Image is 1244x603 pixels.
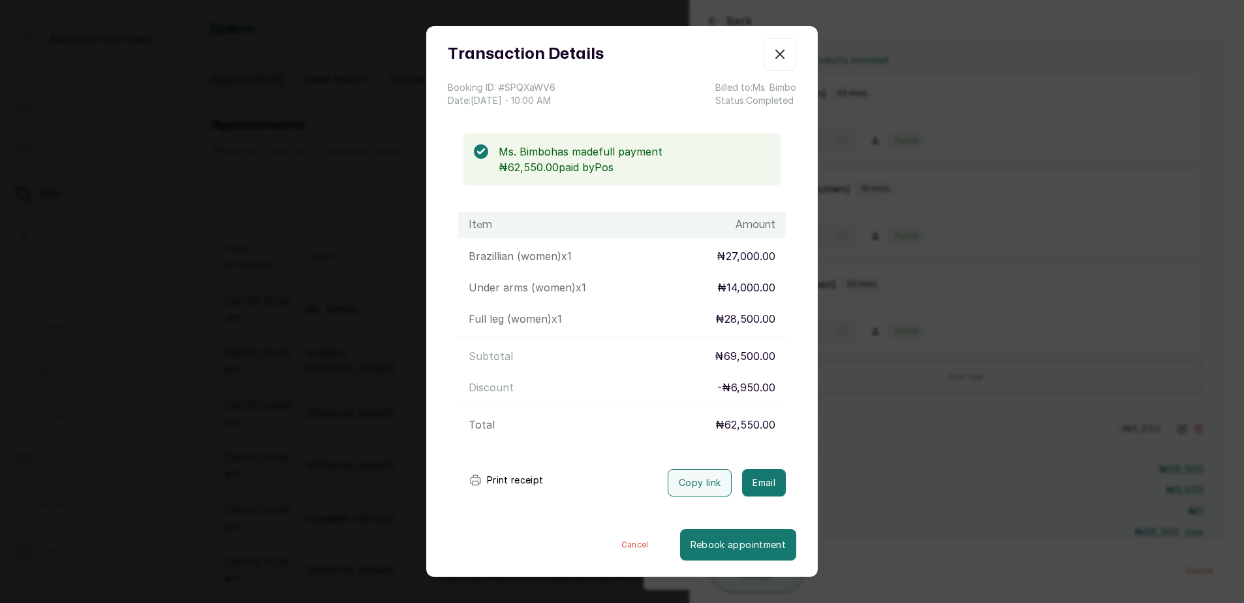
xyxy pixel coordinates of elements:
p: Subtotal [469,348,513,364]
p: Full leg (women) x 1 [469,311,562,327]
h1: Transaction Details [448,42,604,66]
p: - ₦6,950.00 [717,380,775,395]
p: Under arms (women) x 1 [469,280,586,295]
p: ₦69,500.00 [715,348,775,364]
p: Booking ID: # SPQXaWV6 [448,81,555,94]
p: ₦27,000.00 [717,248,775,264]
p: ₦62,550.00 paid by Pos [499,159,770,175]
p: Discount [469,380,514,395]
button: Rebook appointment [680,529,796,561]
p: Status: Completed [715,94,796,107]
button: Copy link [668,469,732,497]
p: ₦62,550.00 [715,417,775,432]
h1: Amount [736,217,775,233]
p: Billed to: Ms. Bimbo [715,81,796,94]
h1: Item [469,217,492,233]
p: ₦14,000.00 [717,280,775,295]
p: Total [469,417,495,432]
p: ₦28,500.00 [715,311,775,327]
p: Brazillian (women) x 1 [469,248,572,264]
p: Ms. Bimbo has made full payment [499,144,770,159]
button: Print receipt [458,467,554,493]
button: Cancel [590,529,680,561]
p: Date: [DATE] ・ 10:00 AM [448,94,555,107]
button: Email [742,469,786,497]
